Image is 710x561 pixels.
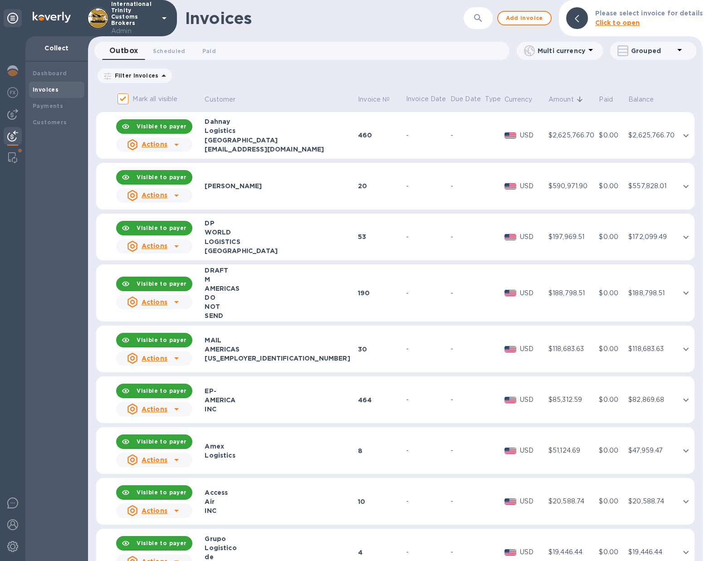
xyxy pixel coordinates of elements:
[33,86,59,93] b: Invoices
[504,95,533,104] p: Currency
[205,136,355,145] div: [GEOGRAPHIC_DATA]
[137,337,186,343] b: Visible to payer
[497,11,552,25] button: Add invoice
[358,497,403,506] div: 10
[205,497,355,506] div: Air
[628,131,676,140] div: $2,625,766.70
[142,141,167,148] u: Actions
[406,94,448,104] p: Invoice Date
[406,344,448,354] div: -
[142,191,167,199] u: Actions
[33,70,67,77] b: Dashboard
[358,131,403,140] div: 460
[504,397,517,403] img: USD
[205,246,355,255] div: [GEOGRAPHIC_DATA]
[406,446,448,455] div: -
[33,44,81,53] p: Collect
[599,344,626,354] div: $0.00
[628,95,666,104] span: Balance
[504,448,517,454] img: USD
[205,145,355,154] div: [EMAIL_ADDRESS][DOMAIN_NAME]
[450,395,482,405] div: -
[450,94,482,104] p: Due Date
[631,46,674,55] p: Grouped
[628,288,676,298] div: $188,798.51
[628,181,676,191] div: $557,828.01
[132,94,177,104] p: Mark all visible
[205,126,355,135] div: Logistics
[185,9,252,28] h1: Invoices
[599,95,613,104] p: Paid
[142,242,167,249] u: Actions
[406,288,448,298] div: -
[595,10,703,17] b: Please select invoice for details
[7,87,18,98] img: Foreign exchange
[205,336,355,345] div: MAIL
[679,495,693,508] button: expand row
[358,181,403,190] div: 20
[679,546,693,559] button: expand row
[599,395,626,405] div: $0.00
[137,489,186,496] b: Visible to payer
[504,498,517,505] img: USD
[205,181,355,190] div: [PERSON_NAME]
[548,395,597,405] div: $85,312.59
[406,232,448,242] div: -
[599,547,626,557] div: $0.00
[450,497,482,506] div: -
[548,288,597,298] div: $188,798.51
[679,342,693,356] button: expand row
[406,395,448,405] div: -
[111,72,158,79] p: Filter Invoices
[142,355,167,362] u: Actions
[505,13,544,24] span: Add invoice
[450,446,482,455] div: -
[450,288,482,298] div: -
[485,94,502,104] p: Type
[142,405,167,413] u: Actions
[205,95,247,104] span: Customer
[548,497,597,506] div: $20,588.74
[504,132,517,139] img: USD
[205,275,355,284] div: M
[520,446,546,455] p: USD
[205,451,355,460] div: Logistics
[628,547,676,557] div: $19,446.44
[137,123,186,130] b: Visible to payer
[520,131,546,140] p: USD
[205,543,355,552] div: Logistico
[520,547,546,557] p: USD
[33,102,63,109] b: Payments
[599,181,626,191] div: $0.00
[205,442,355,451] div: Amex
[406,547,448,557] div: -
[205,488,355,497] div: Access
[538,46,585,55] p: Multi currency
[205,117,355,126] div: Dahnay
[358,232,403,241] div: 53
[142,298,167,306] u: Actions
[520,181,546,191] p: USD
[137,438,186,445] b: Visible to payer
[111,26,157,36] p: Admin
[504,290,517,296] img: USD
[679,230,693,244] button: expand row
[520,288,546,298] p: USD
[205,284,355,293] div: AMERICAS
[406,497,448,506] div: -
[504,346,517,352] img: USD
[679,286,693,300] button: expand row
[205,95,235,104] p: Customer
[205,266,355,275] div: DRAFT
[358,446,403,455] div: 8
[628,446,676,455] div: $47,959.47
[548,344,597,354] div: $118,683.63
[628,497,676,506] div: $20,588.74
[599,95,625,104] span: Paid
[520,232,546,242] p: USD
[358,95,390,104] p: Invoice №
[450,344,482,354] div: -
[205,219,355,228] div: DP
[548,181,597,191] div: $590,971.90
[628,232,676,242] div: $172,099.49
